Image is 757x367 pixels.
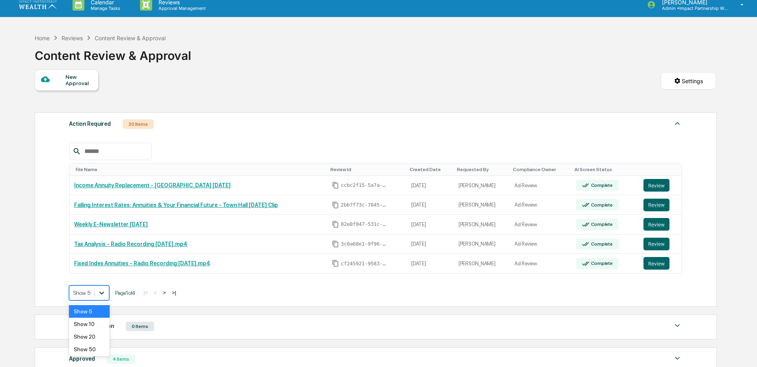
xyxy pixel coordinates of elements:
div: Toggle SortBy [410,167,451,172]
div: Toggle SortBy [645,167,679,172]
td: [DATE] [406,235,454,254]
div: 4 Items [107,354,135,364]
div: Complete [589,241,613,247]
p: Admin • Impact Partnership Wealth [656,6,729,11]
span: Copy Id [332,240,339,248]
span: Copy Id [332,260,339,267]
img: caret [673,119,682,128]
div: Content Review & Approval [35,42,191,63]
div: Content Review & Approval [95,35,166,41]
div: Toggle SortBy [330,167,403,172]
button: Review [643,238,669,250]
td: [PERSON_NAME] [454,215,510,235]
img: logo [19,0,57,9]
div: Reviews [62,35,83,41]
a: Review [643,199,677,211]
img: caret [673,321,682,330]
button: < [151,289,159,296]
div: New Approval [65,74,92,86]
span: 3c0a68e1-9f96-4040-b7f4-b43b32360ca8 [341,241,388,247]
div: Home [35,35,50,41]
span: Copy Id [332,221,339,228]
span: cf245921-9583-45e4-b47d-08b85a38f5ad [341,261,388,267]
td: [DATE] [406,176,454,196]
span: Page 1 of 4 [115,290,135,296]
td: Ad Review [510,215,571,235]
div: Toggle SortBy [457,167,507,172]
a: Weekly E-Newsletter [DATE] [74,221,148,227]
div: Show 50 [69,343,110,356]
div: Complete [589,183,613,188]
a: Review [643,179,677,192]
td: [DATE] [406,195,454,215]
span: Copy Id [332,201,339,209]
div: Toggle SortBy [574,167,636,172]
button: > [160,289,168,296]
a: Falling Interest Rates: Annuities & Your Financial Future - Town Hall [DATE] Clip [74,202,278,208]
div: 0 Items [126,322,154,331]
span: ccbc2f15-5a7a-44ae-9a45-c89e885c656e [341,182,388,188]
span: 2bb7f73c-7845-46d5-9cfa-176565d86e6c [341,202,388,208]
div: Complete [589,261,613,266]
td: [PERSON_NAME] [454,195,510,215]
td: [PERSON_NAME] [454,235,510,254]
td: [PERSON_NAME] [454,254,510,273]
div: Approved [69,354,95,364]
td: Ad Review [510,176,571,196]
button: |< [141,289,150,296]
button: Settings [661,72,716,89]
div: Complete [589,222,613,227]
p: Manage Tasks [84,6,124,11]
div: Show 5 [69,305,110,318]
a: Review [643,218,677,231]
a: Review [643,257,677,270]
a: Income Annuity Replacement - [GEOGRAPHIC_DATA] [DATE] [74,182,231,188]
td: [DATE] [406,254,454,273]
img: caret [673,354,682,363]
div: Show 10 [69,318,110,330]
a: Fixed Index Annuities - Radio Recording [DATE].mp4 [74,260,210,266]
div: Toggle SortBy [76,167,324,172]
div: Toggle SortBy [513,167,568,172]
div: 20 Items [123,119,154,129]
div: Show 20 [69,330,110,343]
div: Action Required [69,119,111,129]
td: Ad Review [510,254,571,273]
button: Review [643,257,669,270]
button: Review [643,199,669,211]
td: [DATE] [406,215,454,235]
button: >| [170,289,179,296]
p: Approval Management [152,6,210,11]
a: Review [643,238,677,250]
div: Complete [589,202,613,208]
button: Review [643,218,669,231]
span: 02e8f047-531c-4895-b7f0-31a4a94e0fb2 [341,221,388,227]
td: [PERSON_NAME] [454,176,510,196]
td: Ad Review [510,235,571,254]
span: Copy Id [332,182,339,189]
a: Tax Analysis - Radio Recording [DATE].mp4 [74,241,187,247]
td: Ad Review [510,195,571,215]
button: Review [643,179,669,192]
